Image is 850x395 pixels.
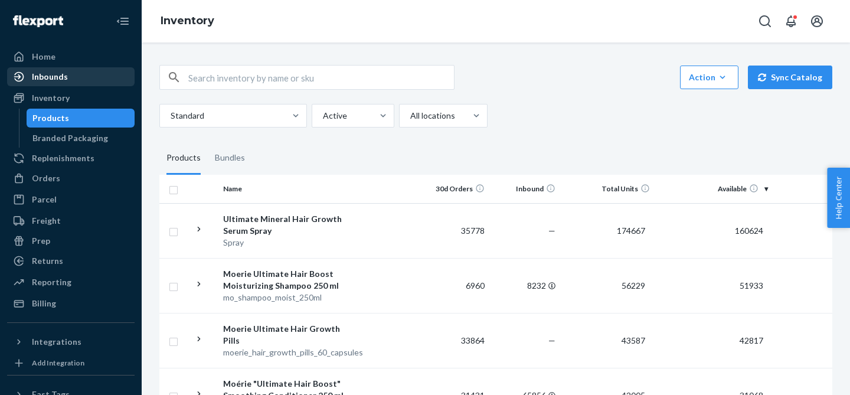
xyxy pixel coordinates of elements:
td: 33864 [419,313,489,368]
div: Orders [32,172,60,184]
a: Reporting [7,273,135,292]
div: Inbounds [32,71,68,83]
div: moerie_hair_growth_pills_60_capsules [223,347,346,358]
th: Name [218,175,351,203]
th: Available [655,175,773,203]
div: Moerie Ultimate Hair Boost Moisturizing Shampoo 250 ml [223,268,346,292]
button: Close Navigation [111,9,135,33]
a: Inventory [161,14,214,27]
button: Action [680,66,738,89]
button: Open notifications [779,9,803,33]
a: Freight [7,211,135,230]
th: 30d Orders [419,175,489,203]
th: Total Units [560,175,655,203]
div: Action [689,71,730,83]
div: Bundles [215,142,245,175]
a: Home [7,47,135,66]
span: 42817 [735,335,768,345]
input: All locations [409,110,410,122]
div: Reporting [32,276,71,288]
a: Inventory [7,89,135,107]
a: Prep [7,231,135,250]
a: Products [27,109,135,128]
div: Ultimate Mineral Hair Growth Serum Spray [223,213,346,237]
div: Prep [32,235,50,247]
div: Inventory [32,92,70,104]
span: 56229 [617,280,650,290]
th: Inbound [489,175,560,203]
button: Help Center [827,168,850,228]
div: Returns [32,255,63,267]
div: Spray [223,237,346,249]
a: Inbounds [7,67,135,86]
div: Integrations [32,336,81,348]
input: Search inventory by name or sku [188,66,454,89]
img: Flexport logo [13,15,63,27]
div: Moerie Ultimate Hair Growth Pills [223,323,346,347]
div: Parcel [32,194,57,205]
div: mo_shampoo_moist_250ml [223,292,346,303]
td: 35778 [419,203,489,258]
a: Billing [7,294,135,313]
div: Products [166,142,201,175]
input: Standard [169,110,171,122]
div: Replenishments [32,152,94,164]
span: 51933 [735,280,768,290]
button: Open Search Box [753,9,777,33]
span: 43587 [617,335,650,345]
ol: breadcrumbs [151,4,224,38]
td: 8232 [489,258,560,313]
td: 6960 [419,258,489,313]
div: Branded Packaging [32,132,108,144]
a: Replenishments [7,149,135,168]
a: Add Integration [7,356,135,370]
span: 174667 [612,226,650,236]
div: Home [32,51,55,63]
input: Active [322,110,323,122]
div: Billing [32,298,56,309]
div: Add Integration [32,358,84,368]
button: Integrations [7,332,135,351]
div: Products [32,112,69,124]
span: 160624 [730,226,768,236]
a: Branded Packaging [27,129,135,148]
a: Orders [7,169,135,188]
span: — [548,226,555,236]
a: Returns [7,252,135,270]
a: Parcel [7,190,135,209]
div: Freight [32,215,61,227]
span: — [548,335,555,345]
button: Sync Catalog [748,66,832,89]
button: Open account menu [805,9,829,33]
